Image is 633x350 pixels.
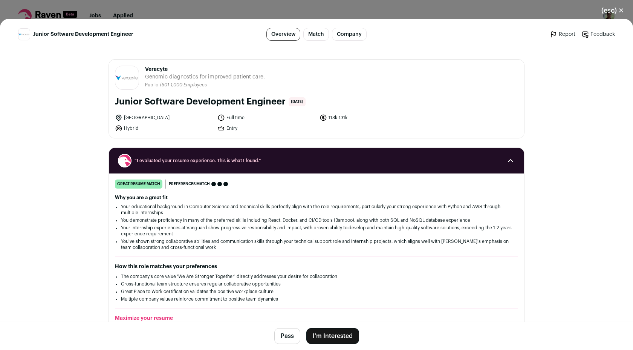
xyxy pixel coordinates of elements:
[289,97,306,106] span: [DATE]
[332,28,367,41] a: Company
[592,2,633,19] button: Close modal
[217,124,315,132] li: Entry
[145,73,265,81] span: Genomic diagnostics for improved patient care.
[303,28,329,41] a: Match
[306,328,359,344] button: I'm Interested
[217,114,315,121] li: Full time
[145,82,160,88] li: Public
[115,180,162,189] div: great resume match
[115,195,518,201] h2: Why you are a great fit
[135,158,498,164] span: “I evaluated your resume experience. This is what I found.”
[320,114,417,121] li: 113k-131k
[18,33,30,35] img: fa6792834cd3d98929db79811cc434c4e2c6e4f35222289ad1f339aa284a6f0d.png
[115,114,213,121] li: [GEOGRAPHIC_DATA]
[33,31,133,38] span: Junior Software Development Engineer
[266,28,300,41] a: Overview
[115,75,139,80] img: fa6792834cd3d98929db79811cc434c4e2c6e4f35222289ad1f339aa284a6f0d.png
[550,31,575,38] a: Report
[121,238,512,250] li: You've shown strong collaborative abilities and communication skills through your technical suppo...
[581,31,615,38] a: Feedback
[115,124,213,132] li: Hybrid
[162,83,207,87] span: 501-1,000 Employees
[274,328,300,344] button: Pass
[169,180,210,188] span: Preferences match
[121,217,512,223] li: You demonstrate proficiency in many of the preferred skills including React, Docker, and CI/CD to...
[115,315,518,322] h2: Maximize your resume
[121,204,512,216] li: Your educational background in Computer Science and technical skills perfectly align with the rol...
[145,66,265,73] span: Veracyte
[121,225,512,237] li: Your internship experiences at Vanguard show progressive responsibility and impact, with proven a...
[121,296,512,302] li: Multiple company values reinforce commitment to positive team dynamics
[121,281,512,287] li: Cross-functional team structure ensures regular collaborative opportunities
[160,82,207,88] li: /
[121,273,512,279] li: The company's core value 'We Are Stronger Together' directly addresses your desire for collaboration
[115,263,518,270] h2: How this role matches your preferences
[121,289,512,295] li: Great Place to Work certification validates the positive workplace culture
[115,96,286,108] h1: Junior Software Development Engineer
